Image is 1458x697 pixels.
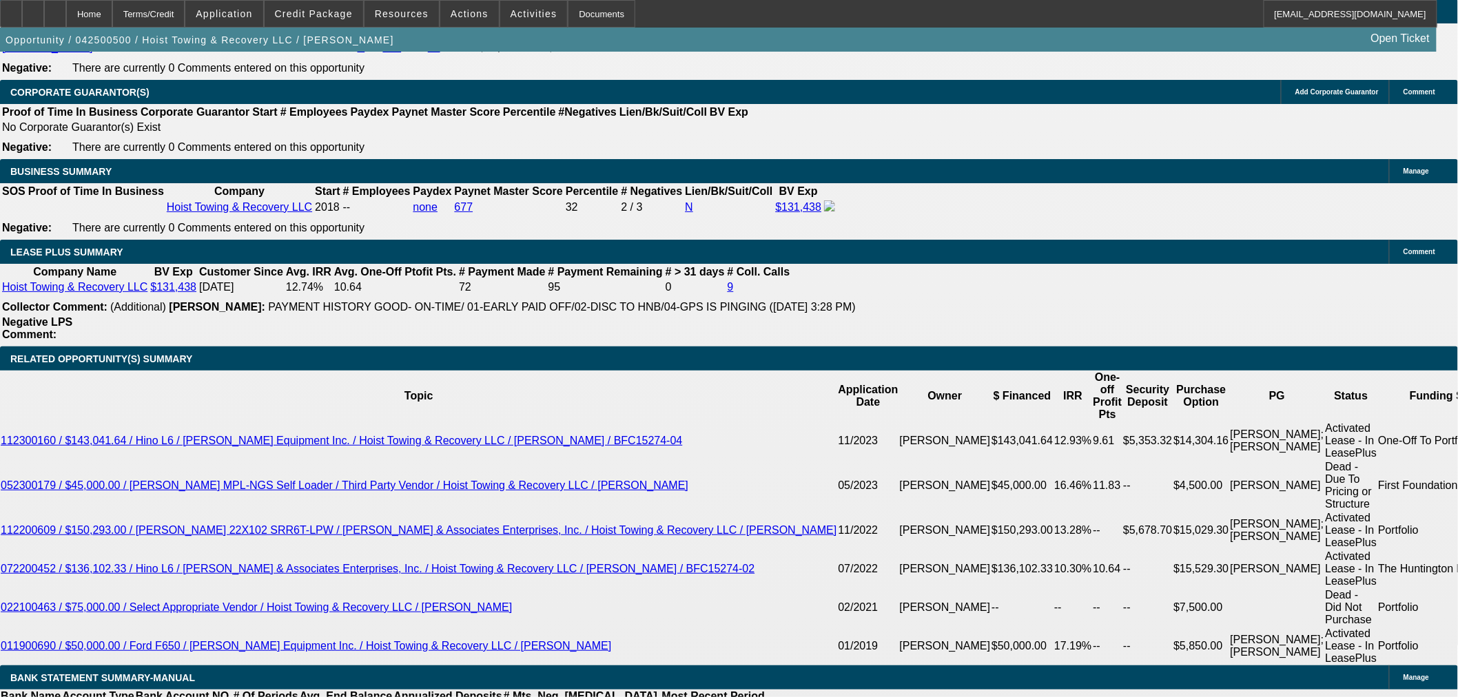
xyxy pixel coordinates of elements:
[559,106,617,118] b: #Negatives
[1093,422,1123,460] td: 9.61
[10,247,123,258] span: LEASE PLUS SUMMARY
[455,185,563,197] b: Paynet Master Score
[196,8,252,19] span: Application
[665,280,726,294] td: 0
[10,672,195,683] span: BANK STATEMENT SUMMARY-MANUAL
[500,1,568,27] button: Activities
[1295,88,1379,96] span: Add Corporate Guarantor
[991,627,1054,665] td: $50,000.00
[511,8,557,19] span: Activities
[1325,588,1378,627] td: Dead - Did Not Purchase
[333,280,457,294] td: 10.64
[275,8,353,19] span: Credit Package
[621,185,682,197] b: # Negatives
[459,266,545,278] b: # Payment Made
[252,106,277,118] b: Start
[824,200,835,211] img: facebook-icon.png
[1,524,837,536] a: 112200609 / $150,293.00 / [PERSON_NAME] 22X102 SRR6T-LPW / [PERSON_NAME] & Associates Enterprises...
[199,266,283,278] b: Customer Since
[1173,460,1230,511] td: $4,500.00
[1054,588,1092,627] td: --
[838,460,899,511] td: 05/2023
[1122,588,1173,627] td: --
[779,185,818,197] b: BV Exp
[1,479,688,491] a: 052300179 / $45,000.00 / [PERSON_NAME] MPL-NGS Self Loader / Third Party Vendor / Hoist Towing & ...
[28,185,165,198] th: Proof of Time In Business
[285,280,332,294] td: 12.74%
[838,422,899,460] td: 11/2023
[1093,627,1123,665] td: --
[621,201,682,214] div: 2 / 3
[619,106,707,118] b: Lien/Bk/Suit/Coll
[1325,627,1378,665] td: Activated Lease - In LeasePlus
[1404,167,1429,175] span: Manage
[838,511,899,550] td: 11/2022
[991,511,1054,550] td: $150,293.00
[315,185,340,197] b: Start
[185,1,263,27] button: Application
[1404,88,1435,96] span: Comment
[280,106,348,118] b: # Employees
[1366,27,1435,50] a: Open Ticket
[351,106,389,118] b: Paydex
[838,550,899,588] td: 07/2022
[33,266,116,278] b: Company Name
[899,422,992,460] td: [PERSON_NAME]
[666,266,725,278] b: # > 31 days
[991,460,1054,511] td: $45,000.00
[2,281,147,293] a: Hoist Towing & Recovery LLC
[343,201,351,213] span: --
[838,588,899,627] td: 02/2021
[1230,371,1325,422] th: PG
[451,8,489,19] span: Actions
[2,222,52,233] b: Negative:
[1122,422,1173,460] td: $5,353.32
[1325,511,1378,550] td: Activated Lease - In LeasePlus
[1,185,26,198] th: SOS
[286,266,331,278] b: Avg. IRR
[167,201,312,213] a: Hoist Towing & Recovery LLC
[1,105,138,119] th: Proof of Time In Business
[1054,550,1092,588] td: 10.30%
[1093,511,1123,550] td: --
[1122,371,1173,422] th: Security Deposit
[343,185,411,197] b: # Employees
[150,281,196,293] a: $131,438
[1093,460,1123,511] td: 11.83
[1230,422,1325,460] td: [PERSON_NAME]; [PERSON_NAME]
[899,371,992,422] th: Owner
[2,316,72,340] b: Negative LPS Comment:
[1054,627,1092,665] td: 17.19%
[1,601,512,613] a: 022100463 / $75,000.00 / Select Appropriate Vendor / Hoist Towing & Recovery LLC / [PERSON_NAME]
[548,266,663,278] b: # Payment Remaining
[2,301,107,313] b: Collector Comment:
[72,62,364,74] span: There are currently 0 Comments entered on this opportunity
[413,185,452,197] b: Paydex
[991,550,1054,588] td: $136,102.33
[334,266,456,278] b: Avg. One-Off Ptofit Pts.
[1230,550,1325,588] td: [PERSON_NAME]
[214,185,265,197] b: Company
[413,201,438,213] a: none
[991,422,1054,460] td: $143,041.64
[1,435,683,446] a: 112300160 / $143,041.64 / Hino L6 / [PERSON_NAME] Equipment Inc. / Hoist Towing & Recovery LLC / ...
[899,511,992,550] td: [PERSON_NAME]
[1054,422,1092,460] td: 12.93%
[838,371,899,422] th: Application Date
[1093,550,1123,588] td: 10.64
[566,185,618,197] b: Percentile
[1054,511,1092,550] td: 13.28%
[1173,371,1230,422] th: Purchase Option
[1093,371,1123,422] th: One-off Profit Pts
[1054,371,1092,422] th: IRR
[1173,422,1230,460] td: $14,304.16
[1173,511,1230,550] td: $15,029.30
[1325,460,1378,511] td: Dead - Due To Pricing or Structure
[1122,460,1173,511] td: --
[838,627,899,665] td: 01/2019
[169,301,265,313] b: [PERSON_NAME]:
[1325,550,1378,588] td: Activated Lease - In LeasePlus
[198,280,284,294] td: [DATE]
[776,201,822,213] a: $131,438
[1,563,754,574] a: 072200452 / $136,102.33 / Hino L6 / [PERSON_NAME] & Associates Enterprises, Inc. / Hoist Towing &...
